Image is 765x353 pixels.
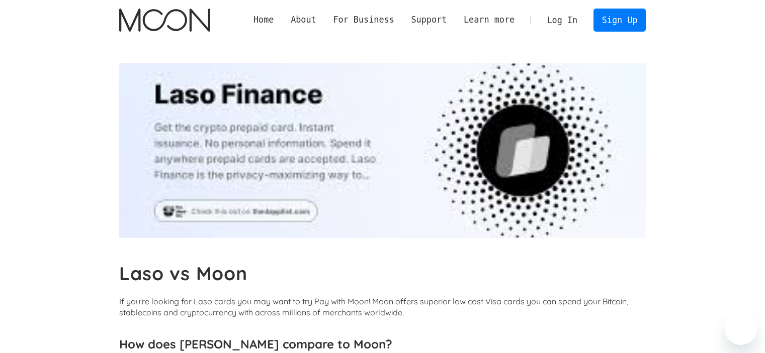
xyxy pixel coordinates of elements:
[282,14,324,26] div: About
[539,9,586,31] a: Log In
[455,14,523,26] div: Learn more
[464,14,515,26] div: Learn more
[725,313,757,345] iframe: Buton lansare fereastră mesagerie
[119,9,210,32] a: home
[403,14,455,26] div: Support
[325,14,403,26] div: For Business
[119,9,210,32] img: Moon Logo
[411,14,447,26] div: Support
[245,14,282,26] a: Home
[333,14,394,26] div: For Business
[119,262,247,285] b: Laso vs Moon
[119,336,646,351] h3: How does [PERSON_NAME] compare to Moon?
[291,14,316,26] div: About
[593,9,646,31] a: Sign Up
[119,296,646,318] p: If you're looking for Laso cards you may want to try Pay with Moon! Moon offers superior low cost...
